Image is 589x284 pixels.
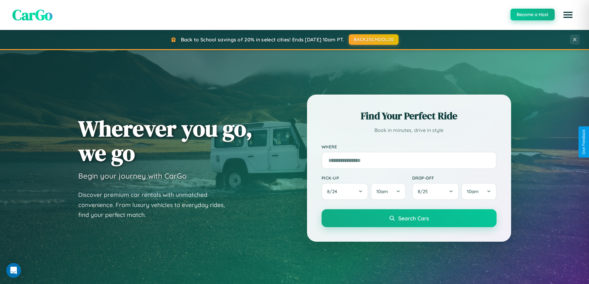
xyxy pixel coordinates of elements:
span: 10am [467,189,479,194]
p: Book in minutes, drive in style [322,126,497,135]
span: CarGo [12,5,53,25]
button: 10am [371,183,406,200]
label: Pick-up [322,175,406,180]
p: Discover premium car rentals with unmatched convenience. From luxury vehicles to everyday rides, ... [78,190,233,220]
span: 10am [376,189,388,194]
div: Give Feedback [582,129,586,155]
span: Search Cars [398,215,429,222]
span: 8 / 25 [418,189,431,194]
span: 8 / 24 [327,189,340,194]
label: Drop-off [412,175,497,180]
h1: Wherever you go, we go [78,116,253,165]
button: Open menu [559,6,577,23]
button: Become a Host [510,9,555,20]
button: 8/24 [322,183,369,200]
label: Where [322,144,497,149]
button: BACK2SCHOOL20 [349,34,399,45]
button: Search Cars [322,209,497,227]
button: 8/25 [412,183,459,200]
h2: Find Your Perfect Ride [322,109,497,123]
h3: Begin your journey with CarGo [78,171,187,180]
div: Open Intercom Messenger [6,263,21,278]
button: 10am [461,183,496,200]
span: Back to School savings of 20% in select cities! Ends [DATE] 10am PT. [181,36,344,43]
